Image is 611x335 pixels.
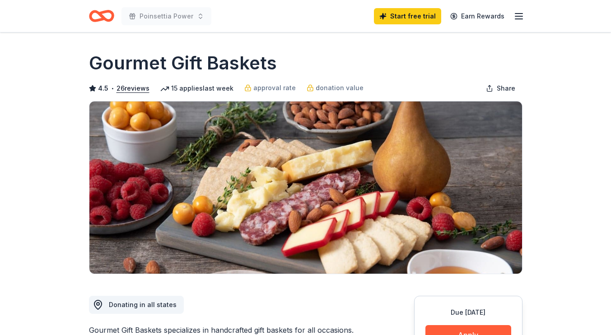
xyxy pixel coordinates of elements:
div: 15 applies last week [160,83,233,94]
h1: Gourmet Gift Baskets [89,50,277,76]
a: donation value [307,83,364,93]
span: donation value [316,83,364,93]
span: Donating in all states [109,301,177,308]
a: Home [89,5,114,27]
div: Due [DATE] [425,307,511,318]
span: Share [497,83,515,94]
button: 26reviews [117,83,149,94]
button: Share [479,79,522,97]
a: approval rate [244,83,296,93]
span: approval rate [253,83,296,93]
span: • [111,85,114,92]
span: Poinsettia Power [140,11,193,22]
a: Earn Rewards [445,8,510,24]
img: Image for Gourmet Gift Baskets [89,101,522,274]
button: Poinsettia Power [121,7,211,25]
a: Start free trial [374,8,441,24]
span: 4.5 [98,83,108,94]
